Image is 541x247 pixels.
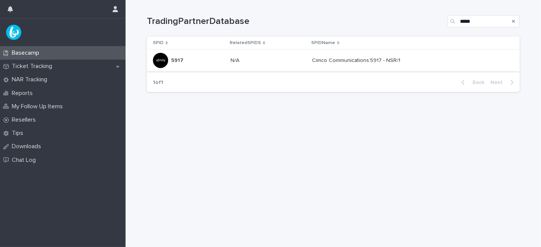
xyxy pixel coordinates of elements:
p: Reports [9,90,39,97]
p: 5917 [171,56,185,64]
h1: TradingPartnerDatabase [147,16,444,27]
p: RelatedSPIDS [230,39,261,47]
p: SPID [153,39,164,47]
p: Cimco Communications:5917 - NSR/1 [312,56,402,64]
p: Ticket Tracking [9,63,58,70]
p: Chat Log [9,157,42,164]
p: Downloads [9,143,47,150]
p: NAR Tracking [9,76,53,83]
button: Next [487,79,520,86]
p: N/A [231,56,241,64]
p: Resellers [9,116,42,123]
p: My Follow Up Items [9,103,69,110]
button: Back [455,79,487,86]
p: Basecamp [9,49,45,57]
img: UPKZpZA3RCu7zcH4nw8l [6,25,21,40]
p: 1 of 1 [147,73,169,92]
tr: 59175917 N/AN/A Cimco Communications:5917 - NSR/1Cimco Communications:5917 - NSR/1 [147,50,520,71]
span: Next [490,80,507,85]
input: Search [447,15,520,27]
span: Back [468,80,484,85]
p: SPIDName [311,39,335,47]
p: Tips [9,130,29,137]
